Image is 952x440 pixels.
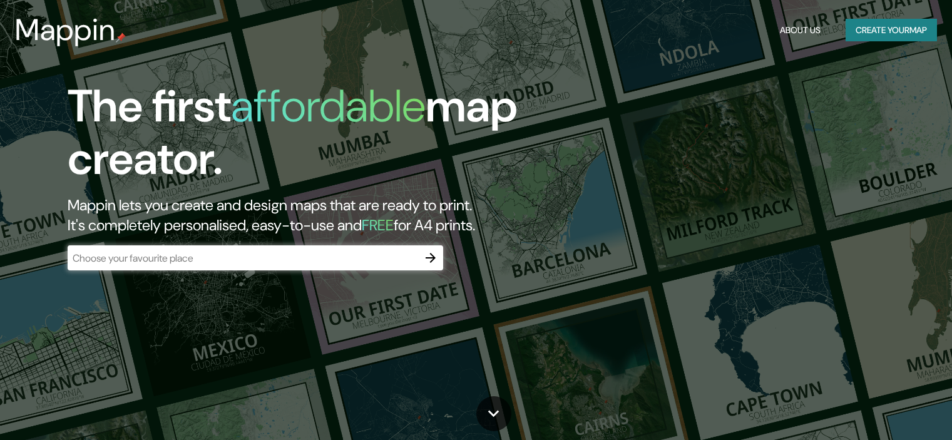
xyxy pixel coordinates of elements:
h1: affordable [231,77,426,135]
button: Create yourmap [846,19,937,42]
h5: FREE [362,215,394,235]
h1: The first map creator. [68,80,544,195]
h3: Mappin [15,13,116,48]
h2: Mappin lets you create and design maps that are ready to print. It's completely personalised, eas... [68,195,544,235]
input: Choose your favourite place [68,251,418,265]
button: About Us [775,19,826,42]
img: mappin-pin [116,33,126,43]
